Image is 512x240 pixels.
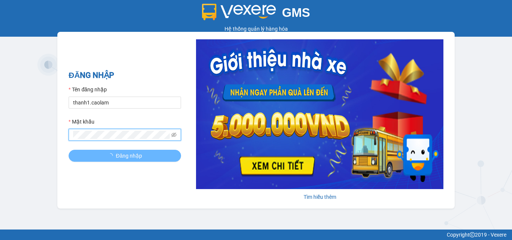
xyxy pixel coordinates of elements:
input: Mật khẩu [73,131,170,139]
div: Hệ thống quản lý hàng hóa [2,25,510,33]
label: Tên đăng nhập [69,85,107,94]
span: copyright [470,232,475,237]
img: banner-0 [196,39,443,189]
div: Tìm hiểu thêm [196,193,443,201]
input: Tên đăng nhập [69,97,181,109]
a: GMS [202,11,310,17]
h2: ĐĂNG NHẬP [69,69,181,82]
span: loading [108,153,116,158]
img: logo 2 [202,4,276,20]
span: GMS [282,6,310,19]
span: eye-invisible [171,132,177,137]
label: Mật khẩu [69,118,94,126]
button: Đăng nhập [69,150,181,162]
div: Copyright 2019 - Vexere [6,231,506,239]
span: Đăng nhập [116,152,142,160]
